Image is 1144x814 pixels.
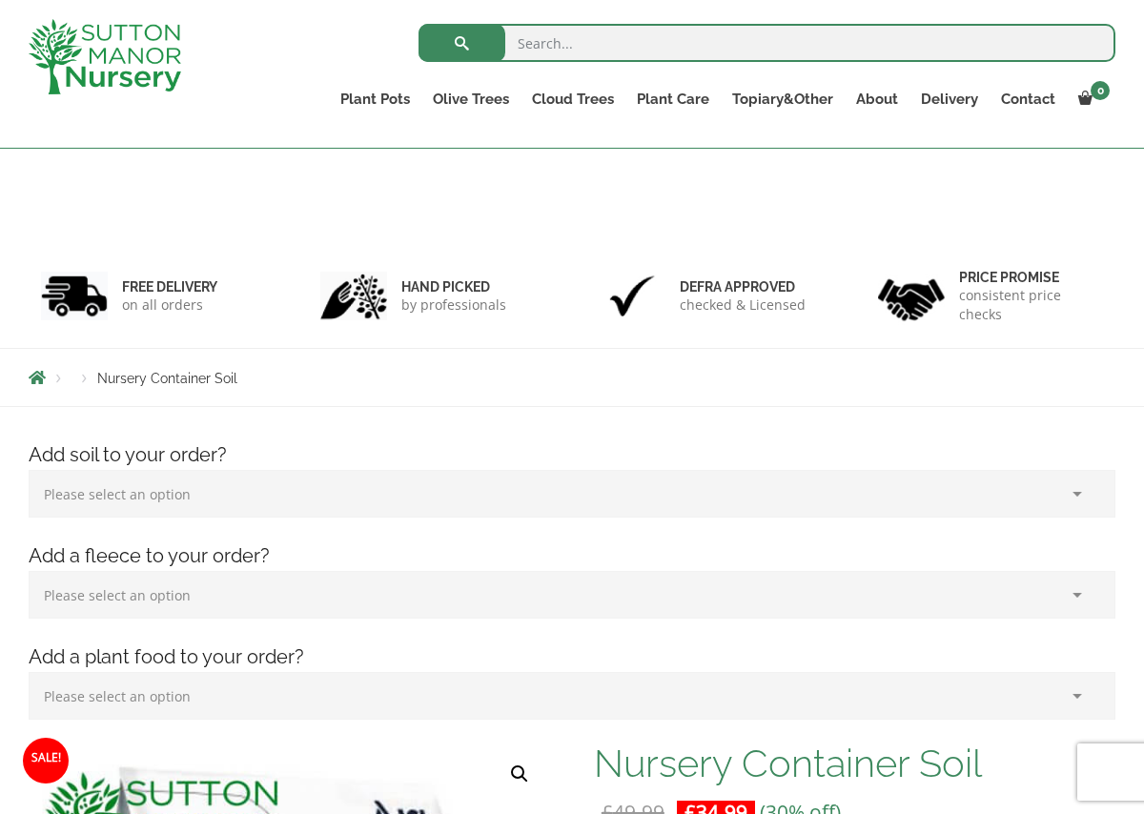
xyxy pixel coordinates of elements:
span: Sale! [23,738,69,783]
a: Topiary&Other [721,86,845,112]
a: Delivery [909,86,990,112]
nav: Breadcrumbs [29,370,1115,385]
h6: FREE DELIVERY [122,278,217,295]
span: 0 [1091,81,1110,100]
a: 0 [1067,86,1115,112]
img: 3.jpg [599,272,665,320]
a: Plant Pots [329,86,421,112]
input: Search... [419,24,1115,62]
h6: Defra approved [680,278,806,295]
a: View full-screen image gallery [502,757,537,791]
a: Olive Trees [421,86,521,112]
span: Nursery Container Soil [97,371,237,386]
a: Contact [990,86,1067,112]
h4: Add soil to your order? [14,440,1130,470]
a: Cloud Trees [521,86,625,112]
img: 1.jpg [41,272,108,320]
a: About [845,86,909,112]
h6: Price promise [959,269,1104,286]
h1: Nursery Container Soil [594,743,1115,783]
p: on all orders [122,295,217,315]
p: checked & Licensed [680,295,806,315]
p: consistent price checks [959,286,1104,324]
h4: Add a fleece to your order? [14,541,1130,571]
h4: Add a plant food to your order? [14,642,1130,672]
p: by professionals [401,295,506,315]
img: logo [29,19,181,94]
img: 2.jpg [320,272,387,320]
h6: hand picked [401,278,506,295]
img: 4.jpg [878,267,945,325]
a: Plant Care [625,86,721,112]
